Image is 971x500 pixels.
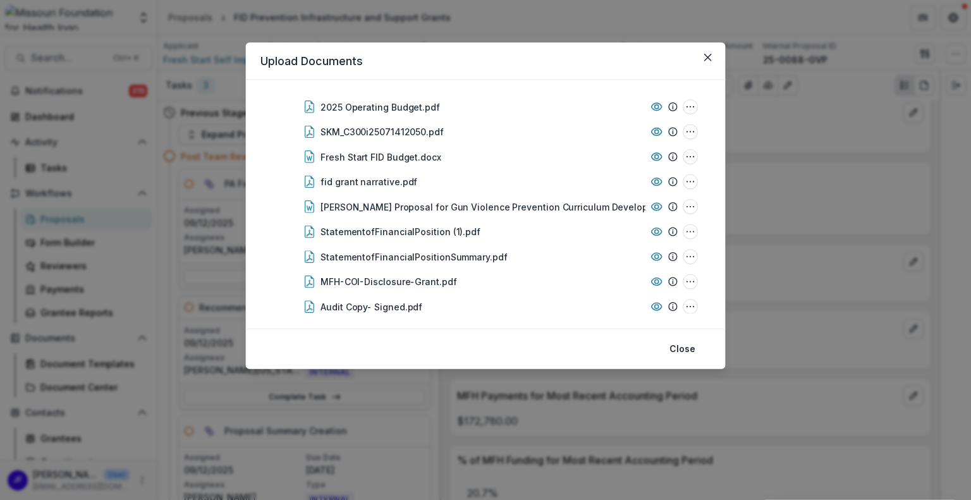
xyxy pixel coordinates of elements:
[268,94,703,119] div: 2025 Operating Budget.pdf2025 Operating Budget.pdf Options
[246,42,726,80] header: Upload Documents
[683,224,698,240] button: StatementofFinancialPosition (1).pdf Options
[683,99,698,114] button: 2025 Operating Budget.pdf Options
[268,194,703,219] div: [PERSON_NAME] Proposal for Gun Violence Prevention Curriculum Development.docxAngela F Brown Prop...
[268,244,703,269] div: StatementofFinancialPositionSummary.pdfStatementofFinancialPositionSummary.pdf Options
[268,119,703,145] div: SKM_C300i25071412050.pdfSKM_C300i25071412050.pdf Options
[683,299,698,314] button: Audit Copy- Signed.pdf Options
[321,300,422,314] div: Audit Copy- Signed.pdf
[683,274,698,290] button: MFH-COI-Disclosure-Grant.pdf Options
[683,199,698,214] button: Angela F Brown Proposal for Gun Violence Prevention Curriculum Development.docx Options
[321,101,440,114] div: 2025 Operating Budget.pdf
[268,269,703,295] div: MFH-COI-Disclosure-Grant.pdfMFH-COI-Disclosure-Grant.pdf Options
[268,144,703,169] div: Fresh Start FID Budget.docxFresh Start FID Budget.docx Options
[683,149,698,164] button: Fresh Start FID Budget.docx Options
[321,125,444,138] div: SKM_C300i25071412050.pdf
[683,125,698,140] button: SKM_C300i25071412050.pdf Options
[698,47,718,68] button: Close
[321,225,480,238] div: StatementofFinancialPosition (1).pdf
[663,339,703,359] button: Close
[321,275,456,288] div: MFH-COI-Disclosure-Grant.pdf
[268,169,703,195] div: fid grant narrative.pdffid grant narrative.pdf Options
[321,250,507,264] div: StatementofFinancialPositionSummary.pdf
[683,174,698,190] button: fid grant narrative.pdf Options
[321,150,441,164] div: Fresh Start FID Budget.docx
[268,219,703,245] div: StatementofFinancialPosition (1).pdfStatementofFinancialPosition (1).pdf Options
[683,249,698,264] button: StatementofFinancialPositionSummary.pdf Options
[268,294,703,319] div: Audit Copy- Signed.pdfAudit Copy- Signed.pdf Options
[321,200,693,214] div: [PERSON_NAME] Proposal for Gun Violence Prevention Curriculum Development.docx
[321,175,417,188] div: fid grant narrative.pdf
